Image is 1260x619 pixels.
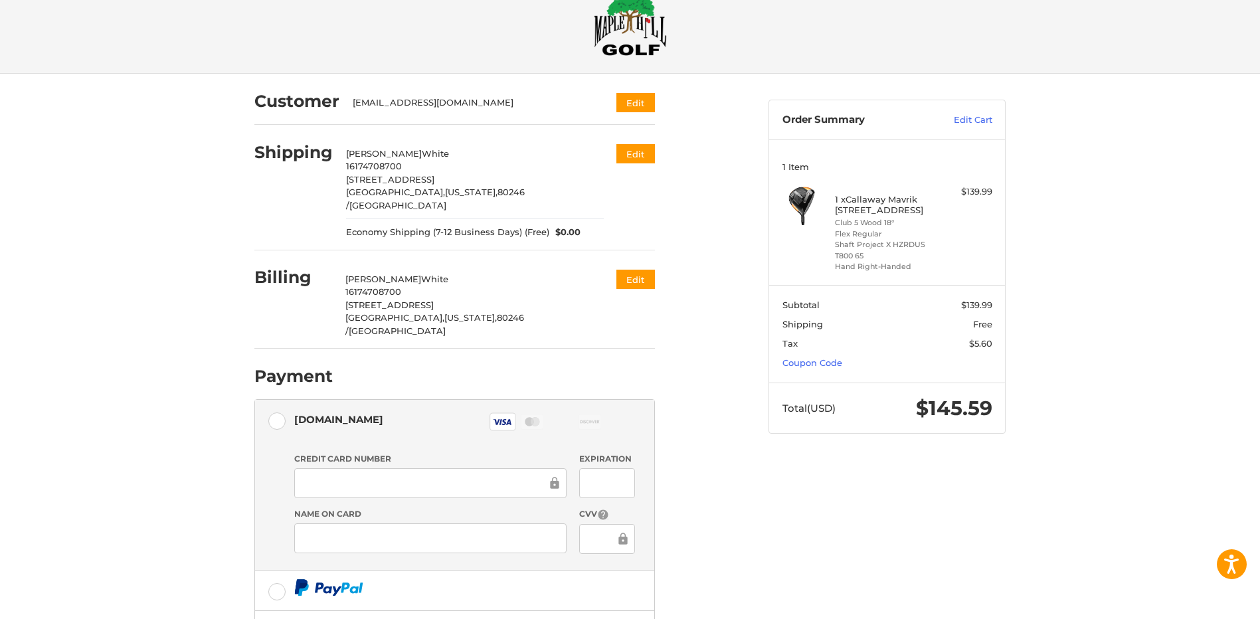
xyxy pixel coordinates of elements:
[345,300,434,310] span: [STREET_ADDRESS]
[835,194,937,216] h4: 1 x Callaway Mavrik [STREET_ADDRESS]
[345,312,444,323] span: [GEOGRAPHIC_DATA],
[940,185,992,199] div: $139.99
[579,508,634,521] label: CVV
[835,261,937,272] li: Hand Right-Handed
[782,161,992,172] h3: 1 Item
[782,319,823,329] span: Shipping
[421,274,448,284] span: White
[782,338,798,349] span: Tax
[782,402,836,414] span: Total (USD)
[616,270,655,289] button: Edit
[782,357,842,368] a: Coupon Code
[294,508,567,520] label: Name on Card
[349,200,446,211] span: [GEOGRAPHIC_DATA]
[969,338,992,349] span: $5.60
[835,228,937,240] li: Flex Regular
[294,579,363,596] img: PayPal icon
[835,217,937,228] li: Club 5 Wood 18°
[254,91,339,112] h2: Customer
[346,187,445,197] span: [GEOGRAPHIC_DATA],
[925,114,992,127] a: Edit Cart
[346,148,422,159] span: [PERSON_NAME]
[782,300,820,310] span: Subtotal
[782,114,925,127] h3: Order Summary
[973,319,992,329] span: Free
[961,300,992,310] span: $139.99
[422,148,449,159] span: White
[254,267,332,288] h2: Billing
[444,312,497,323] span: [US_STATE],
[345,274,421,284] span: [PERSON_NAME]
[254,366,333,387] h2: Payment
[549,226,581,239] span: $0.00
[294,453,567,465] label: Credit Card Number
[345,286,401,297] span: 16174708700
[579,453,634,465] label: Expiration
[916,396,992,420] span: $145.59
[616,144,655,163] button: Edit
[346,174,434,185] span: [STREET_ADDRESS]
[616,93,655,112] button: Edit
[345,312,524,336] span: 80246 /
[346,161,402,171] span: 16174708700
[445,187,497,197] span: [US_STATE],
[254,142,333,163] h2: Shipping
[835,239,937,261] li: Shaft Project X HZRDUS T800 65
[353,96,591,110] div: [EMAIL_ADDRESS][DOMAIN_NAME]
[349,325,446,336] span: [GEOGRAPHIC_DATA]
[294,408,383,430] div: [DOMAIN_NAME]
[346,187,525,211] span: 80246 /
[346,226,549,239] span: Economy Shipping (7-12 Business Days) (Free)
